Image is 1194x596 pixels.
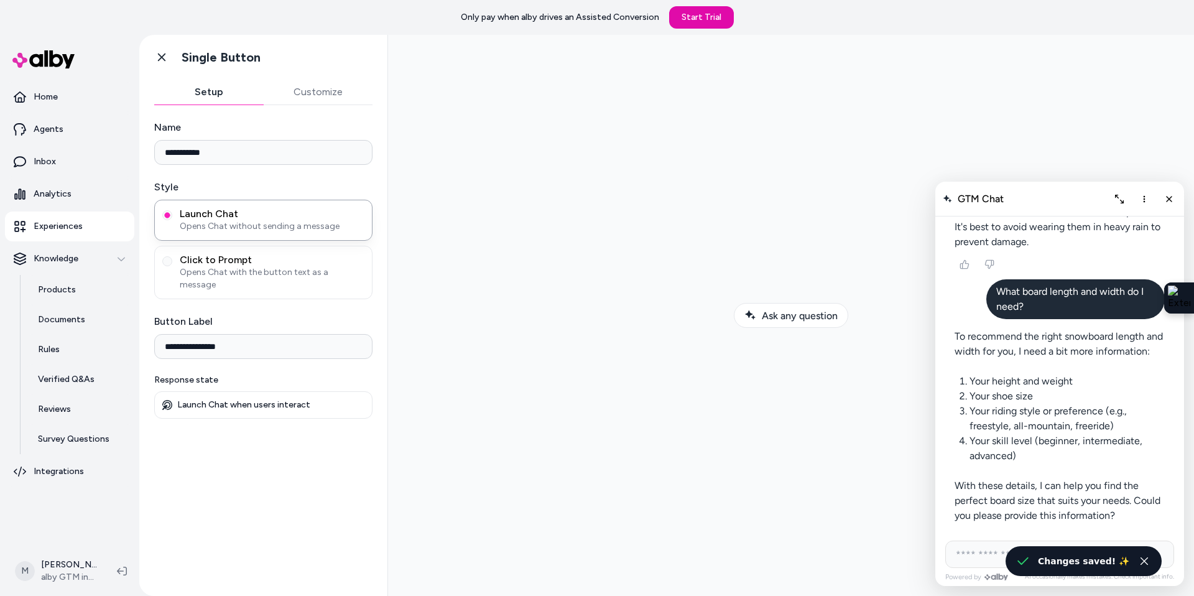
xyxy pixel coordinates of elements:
[154,120,373,135] label: Name
[25,365,134,394] a: Verified Q&As
[5,179,134,209] a: Analytics
[5,82,134,112] a: Home
[1038,554,1129,569] div: Changes saved! ✨
[41,571,97,584] span: alby GTM internal
[38,314,85,326] p: Documents
[25,275,134,305] a: Products
[154,374,373,386] p: Response state
[162,210,172,220] button: Launch ChatOpens Chat without sending a message
[34,188,72,200] p: Analytics
[5,457,134,487] a: Integrations
[264,80,373,105] button: Customize
[154,314,373,329] label: Button Label
[5,244,134,274] button: Knowledge
[154,180,373,195] label: Style
[38,433,109,445] p: Survey Questions
[38,284,76,296] p: Products
[7,551,107,591] button: M[PERSON_NAME]alby GTM internal
[162,256,172,266] button: Click to PromptOpens Chat with the button text as a message
[180,254,364,266] span: Click to Prompt
[34,156,56,168] p: Inbox
[5,114,134,144] a: Agents
[34,465,84,478] p: Integrations
[669,6,734,29] a: Start Trial
[180,220,364,233] span: Opens Chat without sending a message
[180,208,364,220] span: Launch Chat
[5,212,134,241] a: Experiences
[38,343,60,356] p: Rules
[38,403,71,416] p: Reviews
[25,424,134,454] a: Survey Questions
[180,266,364,291] span: Opens Chat with the button text as a message
[1168,286,1190,310] img: Extension Icon
[154,80,264,105] button: Setup
[34,253,78,265] p: Knowledge
[15,561,35,581] span: M
[177,399,310,411] p: Launch Chat when users interact
[1137,554,1152,569] button: Close toast
[34,220,83,233] p: Experiences
[5,147,134,177] a: Inbox
[34,91,58,103] p: Home
[25,335,134,365] a: Rules
[461,11,659,24] p: Only pay when alby drives an Assisted Conversion
[25,305,134,335] a: Documents
[34,123,63,136] p: Agents
[41,559,97,571] p: [PERSON_NAME]
[182,50,261,65] h1: Single Button
[12,50,75,68] img: alby Logo
[25,394,134,424] a: Reviews
[38,373,95,386] p: Verified Q&As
